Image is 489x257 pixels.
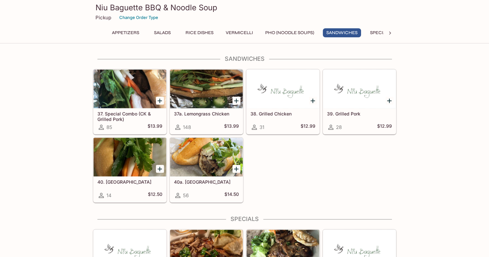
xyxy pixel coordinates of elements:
h5: 39. Grilled Pork [327,111,392,116]
h5: $13.99 [148,123,162,131]
button: Add 39. Grilled Pork [385,96,394,105]
button: Add 40a. Brisket [232,165,240,173]
h5: $14.50 [224,191,239,199]
div: 40a. Brisket [170,138,243,176]
span: 85 [106,124,112,130]
button: Pho (Noodle Soups) [262,28,318,37]
a: 38. Grilled Chicken31$12.99 [246,69,320,134]
a: 39. Grilled Pork28$12.99 [323,69,396,134]
h4: Specials [93,216,396,223]
span: 14 [106,192,112,198]
div: 37a. Lemongrass Chicken [170,69,243,108]
button: Salads [148,28,177,37]
button: Change Order Type [116,13,161,23]
button: Add 38. Grilled Chicken [309,96,317,105]
button: Sandwiches [323,28,361,37]
h5: 38. Grilled Chicken [250,111,315,116]
h5: $12.99 [301,123,315,131]
h5: 40. [GEOGRAPHIC_DATA] [97,179,162,185]
span: 31 [259,124,264,130]
a: 37a. Lemongrass Chicken148$13.99 [170,69,243,134]
h5: 40a. [GEOGRAPHIC_DATA] [174,179,239,185]
a: 40a. [GEOGRAPHIC_DATA]56$14.50 [170,137,243,202]
h5: $12.50 [148,191,162,199]
a: 40. [GEOGRAPHIC_DATA]14$12.50 [93,137,167,202]
span: 56 [183,192,189,198]
a: 37. Special Combo (CK & Grilled Pork)85$13.99 [93,69,167,134]
div: 39. Grilled Pork [323,69,396,108]
h3: Niu Baguette BBQ & Noodle Soup [95,3,394,13]
button: Specials [366,28,395,37]
h4: Sandwiches [93,55,396,62]
h5: $12.99 [377,123,392,131]
button: Vermicelli [222,28,257,37]
h5: $13.99 [224,123,239,131]
p: Pickup [95,14,111,21]
div: 38. Grilled Chicken [247,69,319,108]
button: Appetizers [108,28,143,37]
h5: 37a. Lemongrass Chicken [174,111,239,116]
h5: 37. Special Combo (CK & Grilled Pork) [97,111,162,122]
button: Add 37a. Lemongrass Chicken [232,96,240,105]
button: Add 40. Tofu [156,165,164,173]
button: Rice Dishes [182,28,217,37]
div: 37. Special Combo (CK & Grilled Pork) [94,69,166,108]
div: 40. Tofu [94,138,166,176]
span: 28 [336,124,342,130]
button: Add 37. Special Combo (CK & Grilled Pork) [156,96,164,105]
span: 148 [183,124,191,130]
